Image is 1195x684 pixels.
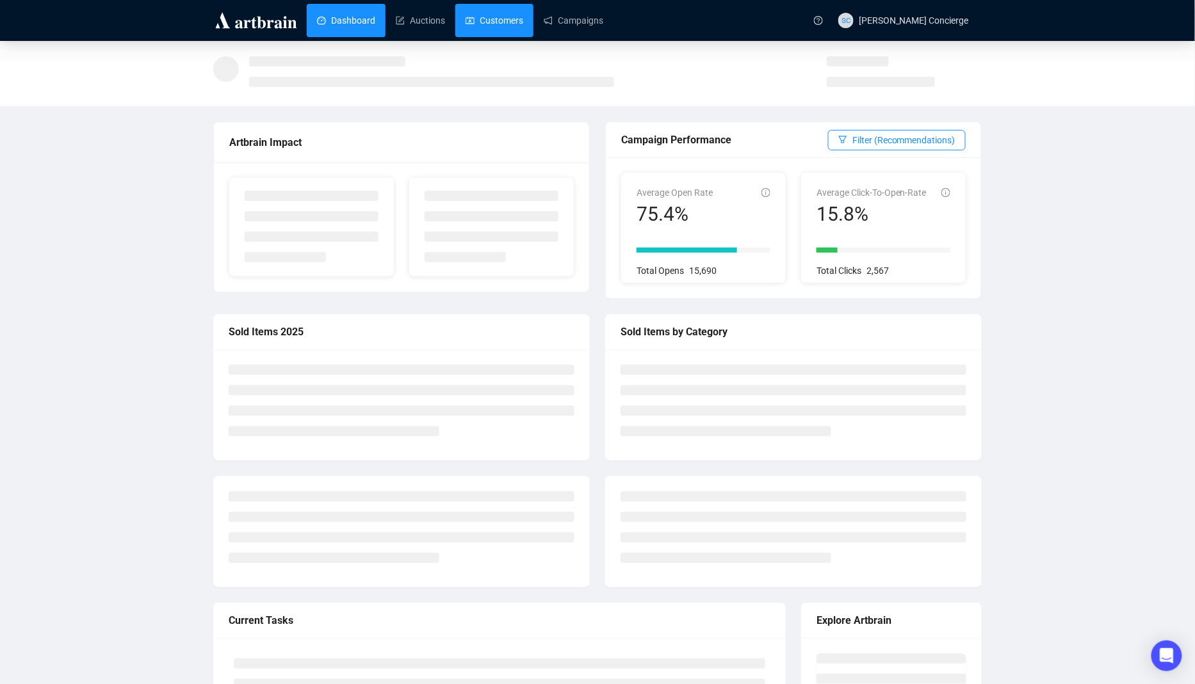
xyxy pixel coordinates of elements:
[1151,640,1182,671] div: Open Intercom Messenger
[841,14,850,26] span: SC
[637,202,713,227] div: 75.4%
[859,15,969,26] span: [PERSON_NAME] Concierge
[941,188,950,197] span: info-circle
[852,133,955,147] span: Filter (Recommendations)
[817,187,927,198] span: Average Click-To-Open-Rate
[838,135,847,144] span: filter
[637,266,684,276] span: Total Opens
[466,4,523,37] a: Customers
[817,202,927,227] div: 15.8%
[229,612,770,628] div: Current Tasks
[828,130,966,150] button: Filter (Recommendations)
[621,132,828,148] div: Campaign Performance
[544,4,603,37] a: Campaigns
[814,16,823,25] span: question-circle
[761,188,770,197] span: info-circle
[621,324,966,340] div: Sold Items by Category
[817,612,966,628] div: Explore Artbrain
[866,266,889,276] span: 2,567
[229,134,574,150] div: Artbrain Impact
[689,266,717,276] span: 15,690
[817,266,861,276] span: Total Clicks
[213,10,299,31] img: logo
[396,4,445,37] a: Auctions
[317,4,375,37] a: Dashboard
[637,187,713,198] span: Average Open Rate
[229,324,574,340] div: Sold Items 2025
